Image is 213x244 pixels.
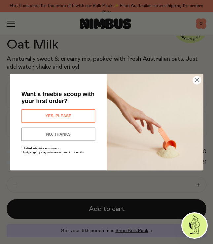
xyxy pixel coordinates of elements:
span: Want a freebie scoop with your first order? [21,90,94,104]
img: c0d45117-8e62-4a02-9742-374a5db49d45.jpeg [107,74,203,170]
button: NO, THANKS [21,127,95,141]
img: agent [182,213,207,238]
span: *By signing up you agree to receive promotional emails [21,151,84,154]
button: YES, PLEASE [21,109,95,123]
span: *Limited to first-time customers [21,147,59,150]
button: Close dialog [193,76,201,84]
